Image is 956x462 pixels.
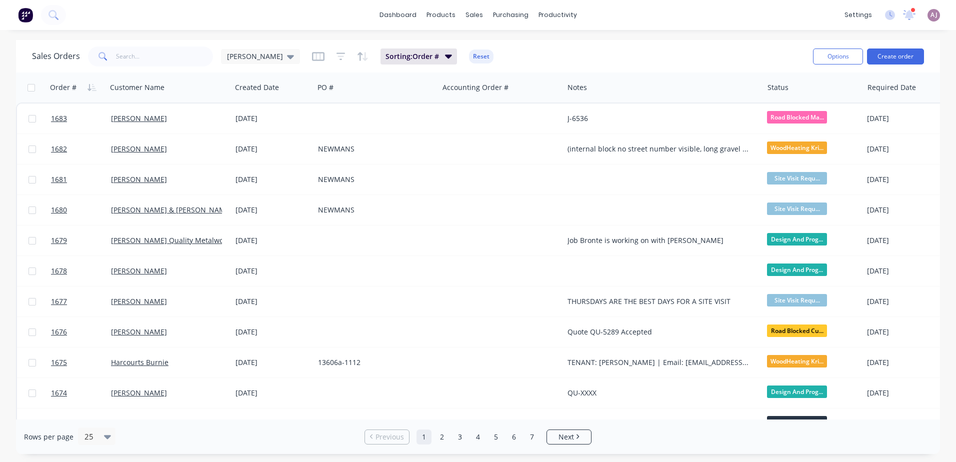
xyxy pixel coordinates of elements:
a: [PERSON_NAME] [111,113,167,123]
ul: Pagination [360,429,595,444]
span: Site Visit Requ... [767,294,827,306]
a: 1675 [51,347,111,377]
a: [PERSON_NAME] [111,266,167,275]
span: Design And Prog... [767,385,827,398]
div: purchasing [488,7,533,22]
button: Options [813,48,863,64]
span: WoodHeating Kri... [767,355,827,367]
div: [DATE] [235,113,310,123]
div: [DATE] [235,266,310,276]
div: PO # [317,82,333,92]
div: sales [460,7,488,22]
div: NEWMANS [318,144,429,154]
div: [DATE] [867,266,946,276]
div: (internal block no street number visible, long gravel driveway) [567,144,749,154]
span: 1681 [51,174,67,184]
div: Customer Name [110,82,164,92]
span: Road Blocked Ma... [767,111,827,123]
div: [DATE] [867,296,946,306]
div: Required Date [867,82,916,92]
div: settings [839,7,877,22]
button: Sorting:Order # [380,48,457,64]
div: [DATE] [235,296,310,306]
div: [DATE] [867,235,946,245]
div: [DATE] [867,113,946,123]
div: Quote QU-5289 Accepted [567,327,749,337]
div: [DATE] [235,205,310,215]
div: [DATE] [235,357,310,367]
a: 1674 [51,378,111,408]
a: 1676 [51,317,111,347]
div: [DATE] [235,235,310,245]
span: 1674 [51,388,67,398]
a: Page 3 [452,429,467,444]
span: Rows per page [24,432,73,442]
a: 1679 [51,225,111,255]
a: 1680 [51,195,111,225]
a: [PERSON_NAME] [111,174,167,184]
div: Status [767,82,788,92]
div: [DATE] [235,388,310,398]
div: Order # [50,82,76,92]
span: 1675 [51,357,67,367]
div: Created Date [235,82,279,92]
span: Design And Prog... [767,233,827,245]
span: 1673 [51,418,67,428]
span: 1682 [51,144,67,154]
div: products [421,7,460,22]
a: Page 5 [488,429,503,444]
a: Page 1 is your current page [416,429,431,444]
span: Waterjet Cuttin... [767,416,827,428]
a: Page 6 [506,429,521,444]
img: Factory [18,7,33,22]
a: 1682 [51,134,111,164]
a: 1677 [51,286,111,316]
div: [DATE] [867,357,946,367]
div: Notes [567,82,587,92]
div: [DATE] [235,327,310,337]
div: [DATE] [235,144,310,154]
div: Accounting Order # [442,82,508,92]
span: [PERSON_NAME] [227,51,283,61]
div: [DATE] [867,205,946,215]
a: Next page [547,432,591,442]
div: 1150 [318,418,429,428]
div: productivity [533,7,582,22]
div: [DATE] [235,418,310,428]
span: Next [558,432,574,442]
a: 1683 [51,103,111,133]
h1: Sales Orders [32,51,80,61]
a: Previous page [365,432,409,442]
span: 1679 [51,235,67,245]
a: 1673 [51,408,111,438]
a: [PERSON_NAME] & [PERSON_NAME] [111,205,232,214]
span: Road Blocked Cu... [767,324,827,337]
div: [DATE] [867,144,946,154]
div: [DATE] [867,418,946,428]
div: Job Bronte is working on with [PERSON_NAME] [567,235,749,245]
span: Sorting: Order # [385,51,439,61]
span: 1678 [51,266,67,276]
span: Design And Prog... [767,263,827,276]
div: [DATE] [235,174,310,184]
div: NEWMANS [318,205,429,215]
span: AJ [930,10,937,19]
div: QU-XXXX [567,388,749,398]
span: 1676 [51,327,67,337]
div: J-6536 [567,113,749,123]
span: Site Visit Requ... [767,172,827,184]
button: Create order [867,48,924,64]
button: Reset [469,49,493,63]
div: NEWMANS [318,174,429,184]
span: 1680 [51,205,67,215]
a: 1681 [51,164,111,194]
a: Page 4 [470,429,485,444]
a: [PERSON_NAME] Quality Metalworks [111,235,233,245]
span: Site Visit Requ... [767,202,827,215]
a: Vanders (Gillies) Ute Trays & Metal Works [111,418,249,428]
a: [PERSON_NAME] [111,327,167,336]
a: Harcourts Burnie [111,357,168,367]
a: 1678 [51,256,111,286]
div: [DATE] [867,174,946,184]
div: THURSDAYS ARE THE BEST DAYS FOR A SITE VISIT [567,296,749,306]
